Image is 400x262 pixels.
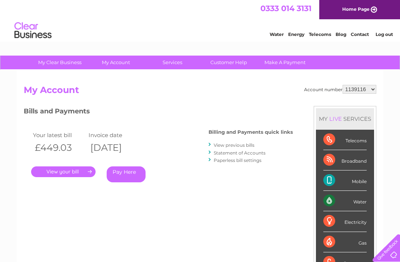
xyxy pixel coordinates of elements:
th: [DATE] [87,140,142,155]
a: My Clear Business [29,56,90,69]
a: My Account [86,56,147,69]
h2: My Account [24,85,376,99]
a: Blog [336,31,346,37]
a: Water [270,31,284,37]
div: Mobile [323,170,367,191]
a: Telecoms [309,31,331,37]
a: 0333 014 3131 [260,4,311,13]
a: Services [142,56,203,69]
a: View previous bills [214,142,254,148]
a: Energy [288,31,304,37]
div: MY SERVICES [316,108,374,129]
div: Water [323,191,367,211]
div: LIVE [328,115,343,122]
a: Pay Here [107,166,146,182]
th: £449.03 [31,140,87,155]
div: Gas [323,232,367,252]
div: Electricity [323,211,367,232]
h3: Bills and Payments [24,106,293,119]
a: Paperless bill settings [214,157,261,163]
td: Invoice date [87,130,142,140]
a: Make A Payment [254,56,316,69]
a: Log out [376,31,393,37]
div: Account number [304,85,376,94]
div: Telecoms [323,130,367,150]
td: Your latest bill [31,130,87,140]
img: logo.png [14,19,52,42]
a: Contact [351,31,369,37]
a: . [31,166,96,177]
div: Broadband [323,150,367,170]
a: Customer Help [198,56,259,69]
div: Clear Business is a trading name of Verastar Limited (registered in [GEOGRAPHIC_DATA] No. 3667643... [26,4,376,36]
a: Statement of Accounts [214,150,266,156]
h4: Billing and Payments quick links [209,129,293,135]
